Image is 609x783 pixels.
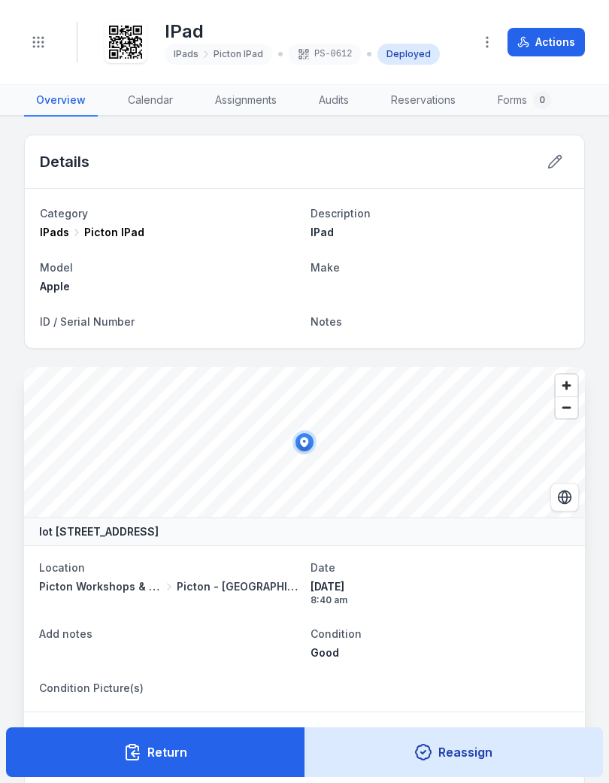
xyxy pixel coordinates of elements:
[24,28,53,56] button: Toggle navigation
[241,718,369,747] a: View assignment
[507,28,585,56] button: Actions
[486,85,563,117] a: Forms0
[379,85,468,117] a: Reservations
[39,681,144,694] span: Condition Picture(s)
[311,226,334,238] span: IPad
[311,315,342,328] span: Notes
[40,315,135,328] span: ID / Serial Number
[39,579,298,594] a: Picton Workshops & BaysPicton - [GEOGRAPHIC_DATA]
[533,91,551,109] div: 0
[377,44,440,65] div: Deployed
[311,561,335,574] span: Date
[203,85,289,117] a: Assignments
[40,280,70,293] span: Apple
[6,727,305,777] button: Return
[550,483,579,511] button: Switch to Satellite View
[311,646,339,659] span: Good
[556,396,577,418] button: Zoom out
[307,85,361,117] a: Audits
[84,225,144,240] span: Picton IPad
[177,579,299,594] span: Picton - [GEOGRAPHIC_DATA]
[311,627,362,640] span: Condition
[24,85,98,117] a: Overview
[214,48,263,60] span: Picton IPad
[116,85,185,117] a: Calendar
[311,579,570,594] span: [DATE]
[556,375,577,396] button: Zoom in
[289,44,361,65] div: PS-0612
[24,367,585,517] canvas: Map
[311,594,570,606] span: 8:40 am
[304,727,604,777] button: Reassign
[39,627,92,640] span: Add notes
[174,48,198,60] span: IPads
[311,579,570,606] time: 5/9/2025, 8:40:49 am
[39,524,159,539] strong: lot [STREET_ADDRESS]
[311,207,371,220] span: Description
[311,261,340,274] span: Make
[40,225,69,240] span: IPads
[40,151,89,172] h2: Details
[39,579,162,594] span: Picton Workshops & Bays
[40,207,88,220] span: Category
[39,561,85,574] span: Location
[165,20,440,44] h1: IPad
[40,261,73,274] span: Model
